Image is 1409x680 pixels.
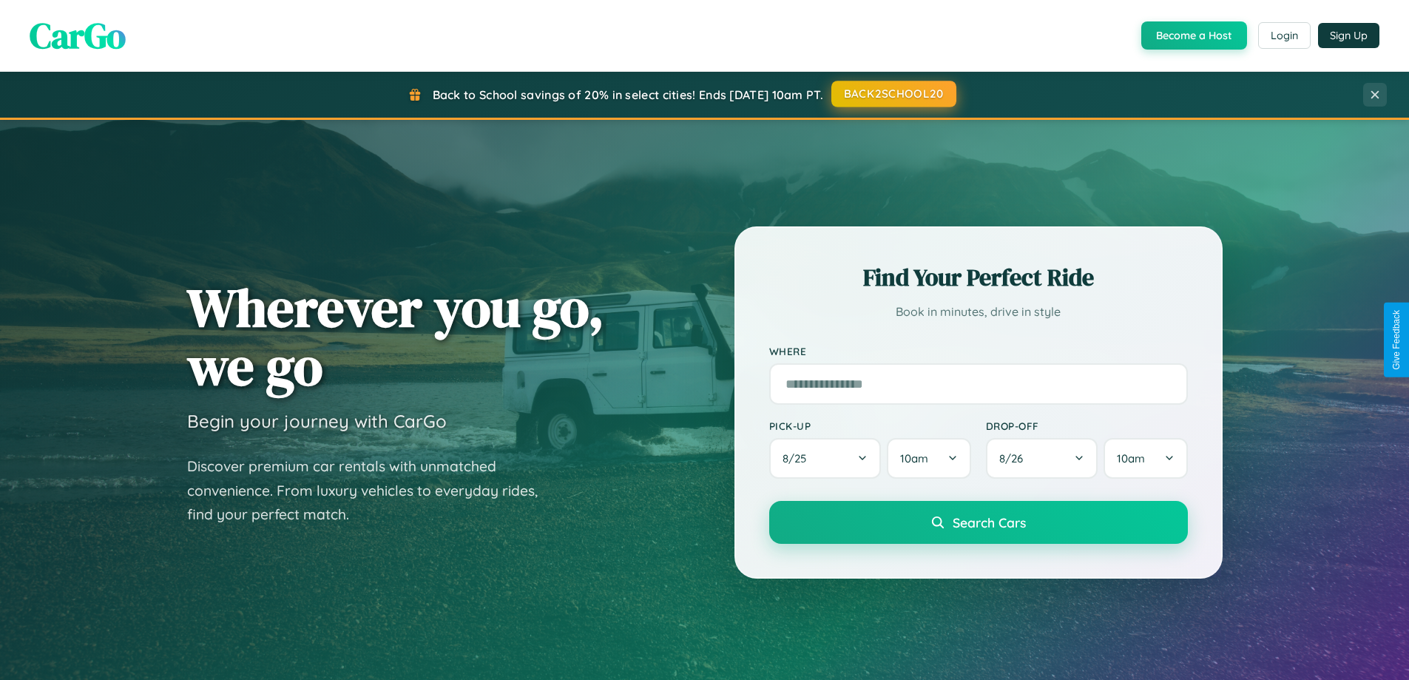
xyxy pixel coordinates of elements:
h2: Find Your Perfect Ride [769,261,1188,294]
button: BACK2SCHOOL20 [831,81,956,107]
span: 8 / 26 [999,451,1030,465]
h1: Wherever you go, we go [187,278,604,395]
label: Drop-off [986,420,1188,432]
span: Search Cars [953,514,1026,531]
span: 10am [1117,451,1145,465]
label: Where [769,345,1188,357]
h3: Begin your journey with CarGo [187,410,447,432]
span: Back to School savings of 20% in select cities! Ends [DATE] 10am PT. [433,87,823,102]
label: Pick-up [769,420,971,432]
p: Book in minutes, drive in style [769,301,1188,323]
button: 10am [887,438,970,479]
button: Search Cars [769,501,1188,544]
button: 10am [1104,438,1187,479]
button: Login [1258,22,1311,49]
button: Become a Host [1141,21,1247,50]
button: 8/26 [986,438,1098,479]
button: 8/25 [769,438,882,479]
button: Sign Up [1318,23,1379,48]
span: CarGo [30,11,126,60]
div: Give Feedback [1391,310,1402,370]
span: 10am [900,451,928,465]
span: 8 / 25 [783,451,814,465]
p: Discover premium car rentals with unmatched convenience. From luxury vehicles to everyday rides, ... [187,454,557,527]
